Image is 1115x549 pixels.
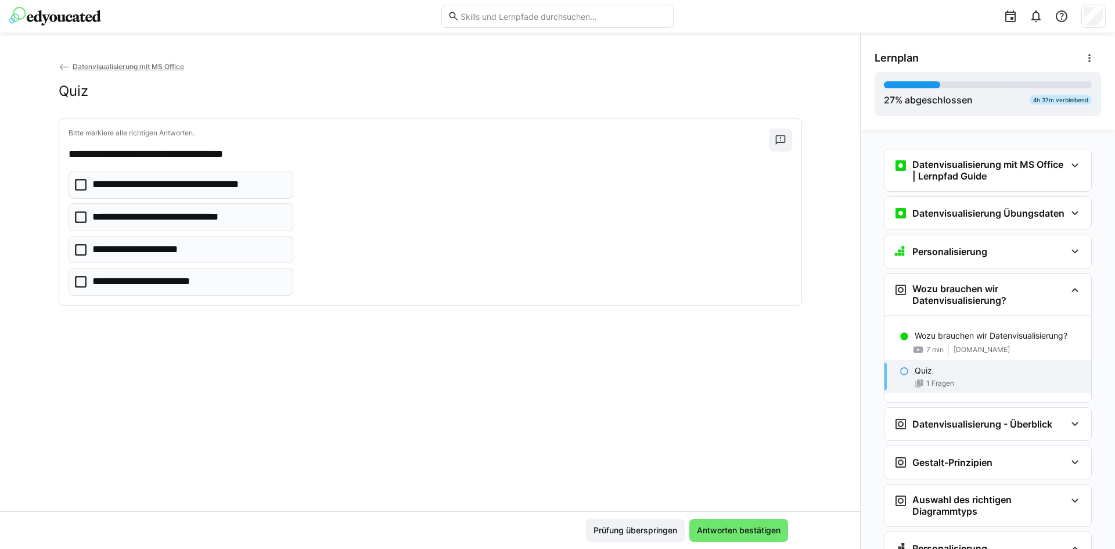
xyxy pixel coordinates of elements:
[912,494,1066,517] h3: Auswahl des richtigen Diagrammtyps
[954,345,1010,354] span: [DOMAIN_NAME]
[912,159,1066,182] h3: Datenvisualisierung mit MS Office | Lernpfad Guide
[912,207,1064,219] h3: Datenvisualisierung Übungsdaten
[695,525,782,536] span: Antworten bestätigen
[459,11,667,21] input: Skills und Lernpfade durchsuchen…
[884,94,895,106] span: 27
[912,418,1052,430] h3: Datenvisualisierung - Überblick
[689,519,788,542] button: Antworten bestätigen
[69,128,769,138] p: Bitte markiere alle richtigen Antworten.
[912,246,987,257] h3: Personalisierung
[915,330,1067,342] p: Wozu brauchen wir Datenvisualisierung?
[912,457,992,468] h3: Gestalt-Prinzipien
[912,283,1066,306] h3: Wozu brauchen wir Datenvisualisierung?
[59,82,88,100] h2: Quiz
[592,525,679,536] span: Prüfung überspringen
[73,62,184,71] span: Datenvisualisierung mit MS Office
[1030,95,1092,105] div: 4h 37m verbleibend
[875,52,919,64] span: Lernplan
[915,365,932,376] p: Quiz
[586,519,685,542] button: Prüfung überspringen
[59,62,185,71] a: Datenvisualisierung mit MS Office
[926,379,954,388] span: 1 Fragen
[926,345,944,354] span: 7 min
[884,93,973,107] div: % abgeschlossen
